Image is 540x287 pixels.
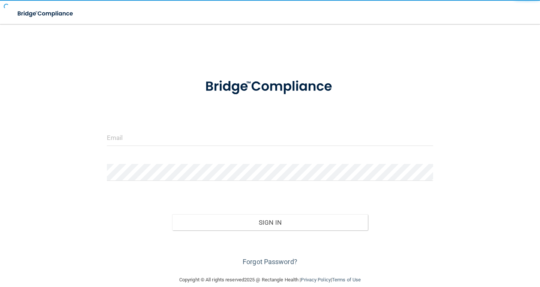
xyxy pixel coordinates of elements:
a: Terms of Use [332,277,361,282]
img: bridge_compliance_login_screen.278c3ca4.svg [191,69,349,104]
a: Privacy Policy [301,277,330,282]
input: Email [107,129,433,146]
button: Sign In [172,214,368,231]
a: Forgot Password? [243,258,297,266]
img: bridge_compliance_login_screen.278c3ca4.svg [11,6,80,21]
